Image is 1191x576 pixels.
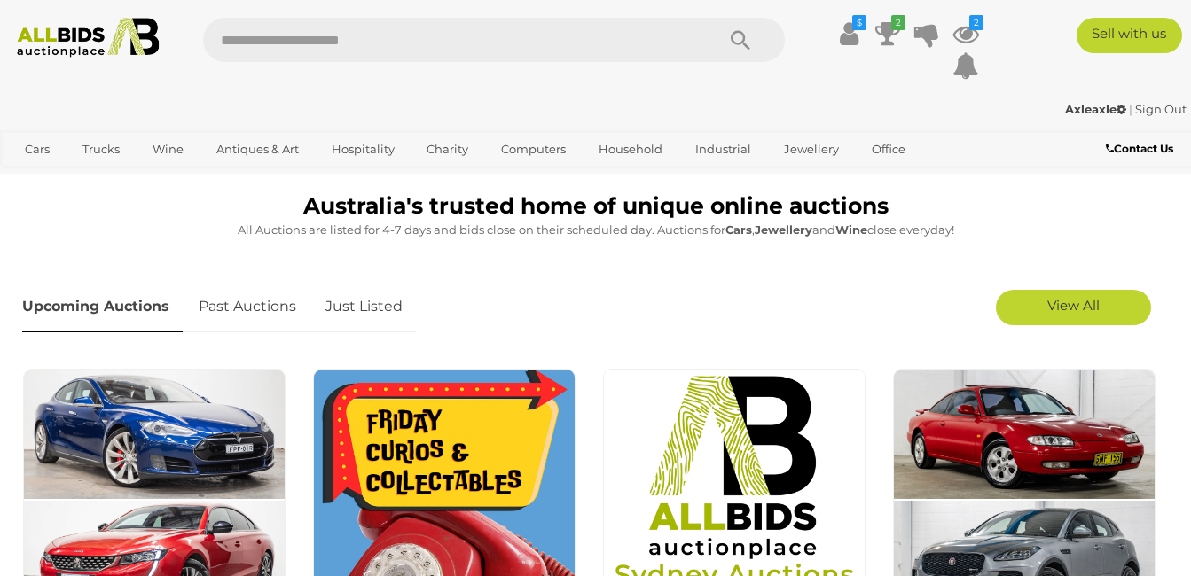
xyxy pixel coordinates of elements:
a: Sign Out [1135,102,1187,116]
img: Allbids.com.au [9,18,168,58]
a: Charity [415,135,480,164]
a: Computers [490,135,577,164]
a: Industrial [684,135,763,164]
a: Hospitality [320,135,406,164]
a: Household [587,135,674,164]
i: 2 [891,15,905,30]
a: Antiques & Art [205,135,310,164]
a: 2 [952,18,979,50]
a: Contact Us [1106,139,1178,159]
a: Cars [13,135,61,164]
p: All Auctions are listed for 4-7 days and bids close on their scheduled day. Auctions for , and cl... [22,220,1169,240]
a: View All [996,290,1151,325]
a: $ [835,18,862,50]
a: 2 [874,18,901,50]
span: View All [1047,297,1100,314]
a: Trucks [71,135,131,164]
i: $ [852,15,866,30]
b: Contact Us [1106,142,1173,155]
a: Sell with us [1077,18,1182,53]
a: Just Listed [312,281,416,333]
i: 2 [969,15,983,30]
strong: Cars [725,222,752,237]
span: | [1129,102,1132,116]
strong: Jewellery [755,222,812,237]
a: [GEOGRAPHIC_DATA] [82,164,231,193]
strong: Axleaxle [1065,102,1126,116]
strong: Wine [835,222,867,237]
a: Wine [141,135,195,164]
a: Upcoming Auctions [22,281,183,333]
button: Search [696,18,785,62]
a: Sports [13,164,73,193]
a: Office [860,135,917,164]
a: Past Auctions [185,281,310,333]
h1: Australia's trusted home of unique online auctions [22,194,1169,219]
a: Jewellery [772,135,850,164]
a: Axleaxle [1065,102,1129,116]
